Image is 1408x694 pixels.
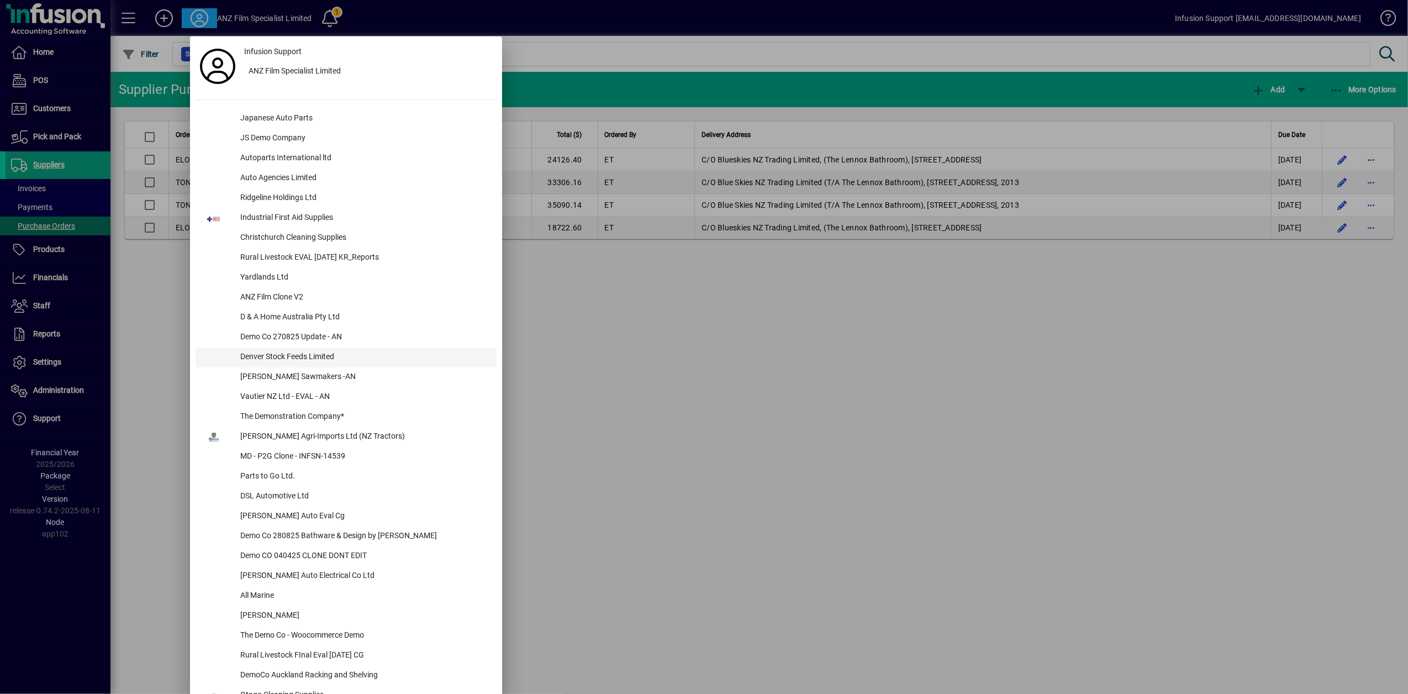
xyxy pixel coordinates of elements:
[231,407,497,427] div: The Demonstration Company*
[231,646,497,666] div: Rural Livestock FInal Eval [DATE] CG
[231,626,497,646] div: The Demo Co - Woocommerce Demo
[196,566,497,586] button: [PERSON_NAME] Auto Electrical Co Ltd
[231,447,497,467] div: MD - P2G Clone - INFSN-14539
[196,666,497,686] button: DemoCo Auckland Racking and Shelving
[196,606,497,626] button: [PERSON_NAME]
[231,467,497,487] div: Parts to Go Ltd.
[231,666,497,686] div: DemoCo Auckland Racking and Shelving
[196,228,497,248] button: Christchurch Cleaning Supplies
[231,149,497,169] div: Autoparts International ltd
[231,367,497,387] div: [PERSON_NAME] Sawmakers -AN
[196,507,497,527] button: [PERSON_NAME] Auto Eval Cg
[244,46,302,57] span: Infusion Support
[196,447,497,467] button: MD - P2G Clone - INFSN-14539
[196,626,497,646] button: The Demo Co - Woocommerce Demo
[196,467,497,487] button: Parts to Go Ltd.
[196,527,497,546] button: Demo Co 280825 Bathware & Design by [PERSON_NAME]
[196,407,497,427] button: The Demonstration Company*
[231,169,497,188] div: Auto Agencies Limited
[196,129,497,149] button: JS Demo Company
[231,606,497,626] div: [PERSON_NAME]
[196,109,497,129] button: Japanese Auto Parts
[231,348,497,367] div: Denver Stock Feeds Limited
[231,248,497,268] div: Rural Livestock EVAL [DATE] KR_Reports
[196,367,497,387] button: [PERSON_NAME] Sawmakers -AN
[231,109,497,129] div: Japanese Auto Parts
[196,169,497,188] button: Auto Agencies Limited
[196,646,497,666] button: Rural Livestock FInal Eval [DATE] CG
[231,427,497,447] div: [PERSON_NAME] Agri-Imports Ltd (NZ Tractors)
[231,129,497,149] div: JS Demo Company
[231,208,497,228] div: Industrial First Aid Supplies
[231,566,497,586] div: [PERSON_NAME] Auto Electrical Co Ltd
[196,586,497,606] button: All Marine
[231,586,497,606] div: All Marine
[196,546,497,566] button: Demo CO 040425 CLONE DONT EDIT
[196,208,497,228] button: Industrial First Aid Supplies
[196,248,497,268] button: Rural Livestock EVAL [DATE] KR_Reports
[196,288,497,308] button: ANZ Film Clone V2
[240,42,497,62] a: Infusion Support
[196,348,497,367] button: Denver Stock Feeds Limited
[196,328,497,348] button: Demo Co 270825 Update - AN
[196,427,497,447] button: [PERSON_NAME] Agri-Imports Ltd (NZ Tractors)
[231,288,497,308] div: ANZ Film Clone V2
[196,308,497,328] button: D & A Home Australia Pty Ltd
[231,188,497,208] div: Ridgeline Holdings Ltd
[231,387,497,407] div: Vautier NZ Ltd - EVAL - AN
[196,268,497,288] button: Yardlands Ltd
[231,487,497,507] div: DSL Automotive Ltd
[196,487,497,507] button: DSL Automotive Ltd
[196,56,240,76] a: Profile
[240,62,497,82] button: ANZ Film Specialist Limited
[231,546,497,566] div: Demo CO 040425 CLONE DONT EDIT
[231,527,497,546] div: Demo Co 280825 Bathware & Design by [PERSON_NAME]
[231,268,497,288] div: Yardlands Ltd
[231,328,497,348] div: Demo Co 270825 Update - AN
[196,149,497,169] button: Autoparts International ltd
[231,507,497,527] div: [PERSON_NAME] Auto Eval Cg
[196,387,497,407] button: Vautier NZ Ltd - EVAL - AN
[196,188,497,208] button: Ridgeline Holdings Ltd
[231,228,497,248] div: Christchurch Cleaning Supplies
[231,308,497,328] div: D & A Home Australia Pty Ltd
